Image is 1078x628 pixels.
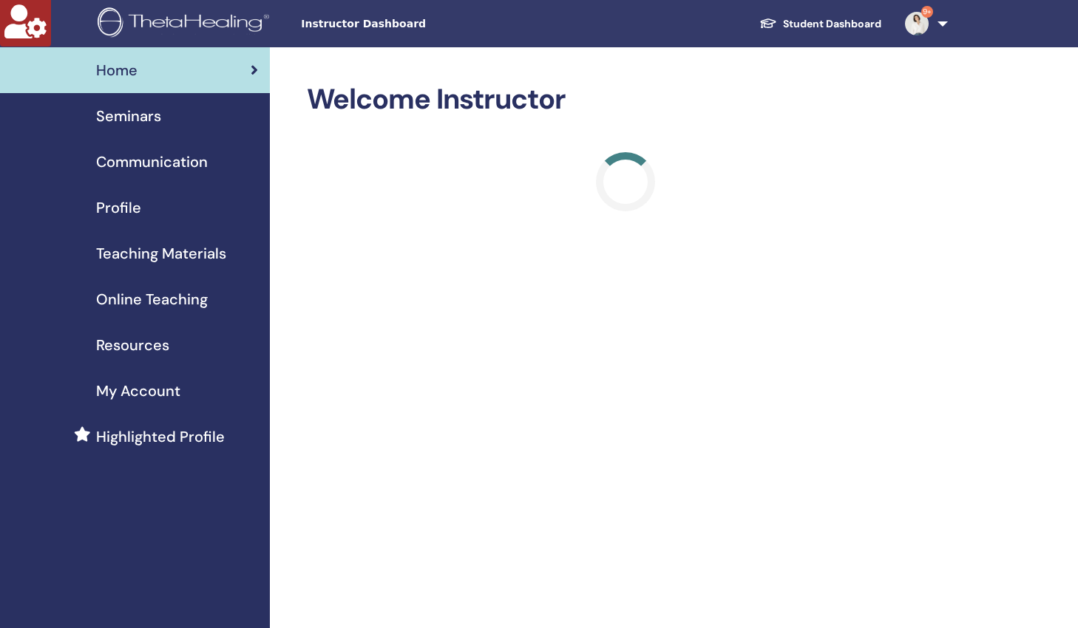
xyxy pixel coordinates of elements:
[96,151,208,173] span: Communication
[96,242,226,264] span: Teaching Materials
[96,380,180,402] span: My Account
[96,59,138,81] span: Home
[301,16,523,32] span: Instructor Dashboard
[748,10,893,38] a: Student Dashboard
[921,6,933,18] span: 9+
[96,334,169,356] span: Resources
[905,12,929,35] img: default.jpg
[307,83,946,117] h2: Welcome Instructor
[96,426,225,448] span: Highlighted Profile
[96,288,208,310] span: Online Teaching
[98,7,274,41] img: logo.png
[759,17,777,30] img: graduation-cap-white.svg
[96,197,141,219] span: Profile
[96,105,161,127] span: Seminars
